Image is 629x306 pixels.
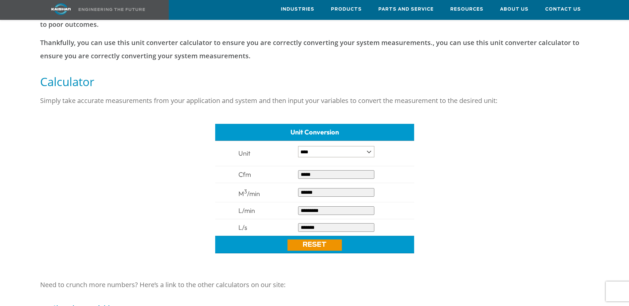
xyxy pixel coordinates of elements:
[281,0,314,18] a: Industries
[40,74,589,89] h5: Calculator
[500,6,529,13] span: About Us
[79,8,145,11] img: Engineering the future
[331,0,362,18] a: Products
[450,6,483,13] span: Resources
[287,239,342,251] a: Reset
[40,36,589,63] p: Thankfully, you can use this unit converter calculator to ensure you are correctly converting you...
[545,6,581,13] span: Contact Us
[238,223,247,231] span: L/s
[331,6,362,13] span: Products
[238,189,260,198] span: M /min
[40,278,589,291] p: Need to crunch more numbers? Here’s a link to the other calculators on our site:
[36,3,86,15] img: kaishan logo
[281,6,314,13] span: Industries
[450,0,483,18] a: Resources
[378,6,434,13] span: Parts and Service
[238,149,250,157] span: Unit
[378,0,434,18] a: Parts and Service
[238,206,255,215] span: L/min
[238,170,251,178] span: Cfm
[290,128,339,136] span: Unit Conversion
[500,0,529,18] a: About Us
[244,188,247,195] sup: 3
[40,94,589,107] p: Simply take accurate measurements from your application and system and then input your variables ...
[545,0,581,18] a: Contact Us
